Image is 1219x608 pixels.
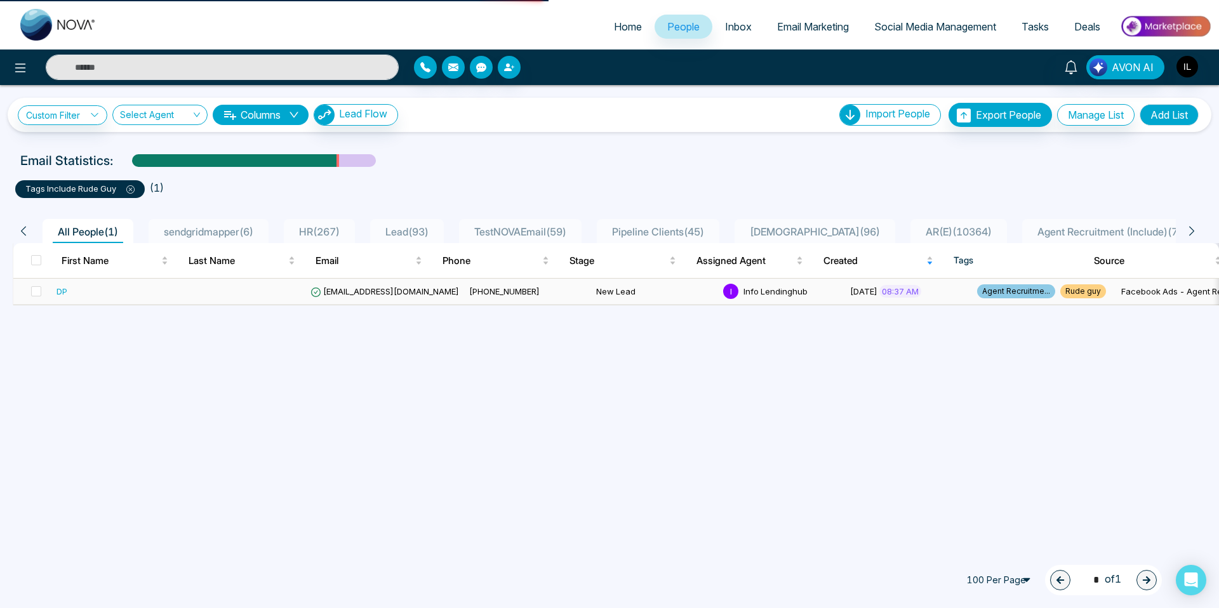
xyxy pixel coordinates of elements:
button: Manage List [1057,104,1135,126]
a: Email Marketing [764,15,862,39]
span: Info Lendinghub [743,286,808,296]
span: First Name [62,253,159,268]
span: Export People [976,109,1041,121]
button: Lead Flow [314,104,398,126]
a: Inbox [712,15,764,39]
th: First Name [51,243,178,279]
span: Email Marketing [777,20,849,33]
a: Deals [1062,15,1113,39]
span: Last Name [189,253,286,268]
span: [DEMOGRAPHIC_DATA] ( 96 ) [745,225,885,238]
span: TestNOVAEmail ( 59 ) [469,225,571,238]
th: Phone [432,243,559,279]
button: AVON AI [1086,55,1164,79]
th: Stage [559,243,686,279]
a: Tasks [1009,15,1062,39]
span: Home [614,20,642,33]
span: Created [823,253,924,268]
span: HR ( 267 ) [294,225,345,238]
span: Phone [443,253,540,268]
span: Inbox [725,20,752,33]
img: Lead Flow [1089,58,1107,76]
img: Lead Flow [314,105,335,125]
span: AVON AI [1112,60,1154,75]
img: User Avatar [1176,56,1198,77]
span: 08:37 AM [879,285,921,298]
p: tags include Rude guy [25,183,135,195]
span: of 1 [1086,571,1121,588]
span: [PHONE_NUMBER] [469,286,540,296]
a: Lead FlowLead Flow [309,104,398,126]
span: People [667,20,700,33]
span: [DATE] [850,286,877,296]
span: Email [316,253,413,268]
span: Tasks [1022,20,1049,33]
th: Email [305,243,432,279]
span: All People ( 1 ) [53,225,123,238]
td: New Lead [591,279,718,305]
div: DP [57,285,67,298]
span: AR(E) ( 10364 ) [921,225,997,238]
span: Pipeline Clients ( 45 ) [607,225,709,238]
button: Columnsdown [213,105,309,125]
span: Import People [865,107,930,120]
button: Add List [1140,104,1199,126]
span: down [289,110,299,120]
p: Email Statistics: [20,151,113,170]
span: Assigned Agent [696,253,794,268]
span: Stage [570,253,667,268]
button: Export People [949,103,1052,127]
span: 100 Per Page [964,570,1040,590]
th: Assigned Agent [686,243,813,279]
img: Nova CRM Logo [20,9,97,41]
li: ( 1 ) [150,180,164,195]
span: I [723,284,738,299]
div: Open Intercom Messenger [1176,565,1206,595]
a: Home [601,15,655,39]
span: Lead ( 93 ) [380,225,434,238]
th: Last Name [178,243,305,279]
span: Social Media Management [874,20,996,33]
img: Market-place.gif [1119,12,1211,41]
span: Agent Recruitme... [977,284,1055,298]
span: Source [1094,253,1212,268]
span: Rude guy [1060,284,1106,298]
span: sendgridmapper ( 6 ) [159,225,258,238]
th: Tags [943,243,1084,279]
a: Social Media Management [862,15,1009,39]
span: [EMAIL_ADDRESS][DOMAIN_NAME] [310,286,459,296]
a: People [655,15,712,39]
span: Agent Recruitment (Include) ( 775 ) [1032,225,1199,238]
a: Custom Filter [18,105,107,125]
span: Deals [1074,20,1100,33]
span: Lead Flow [339,107,387,120]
